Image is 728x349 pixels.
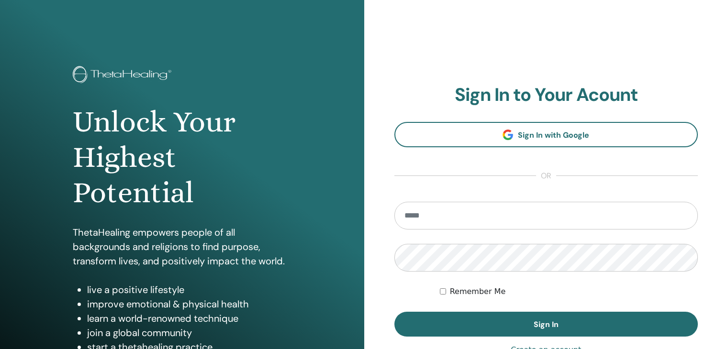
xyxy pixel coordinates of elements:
button: Sign In [394,312,698,337]
label: Remember Me [450,286,506,297]
li: join a global community [87,326,291,340]
span: or [536,170,556,182]
li: live a positive lifestyle [87,283,291,297]
div: Keep me authenticated indefinitely or until I manually logout [440,286,698,297]
li: improve emotional & physical health [87,297,291,311]
p: ThetaHealing empowers people of all backgrounds and religions to find purpose, transform lives, a... [73,225,291,268]
h2: Sign In to Your Acount [394,84,698,106]
span: Sign In with Google [518,130,589,140]
li: learn a world-renowned technique [87,311,291,326]
a: Sign In with Google [394,122,698,147]
span: Sign In [534,319,559,329]
h1: Unlock Your Highest Potential [73,104,291,211]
